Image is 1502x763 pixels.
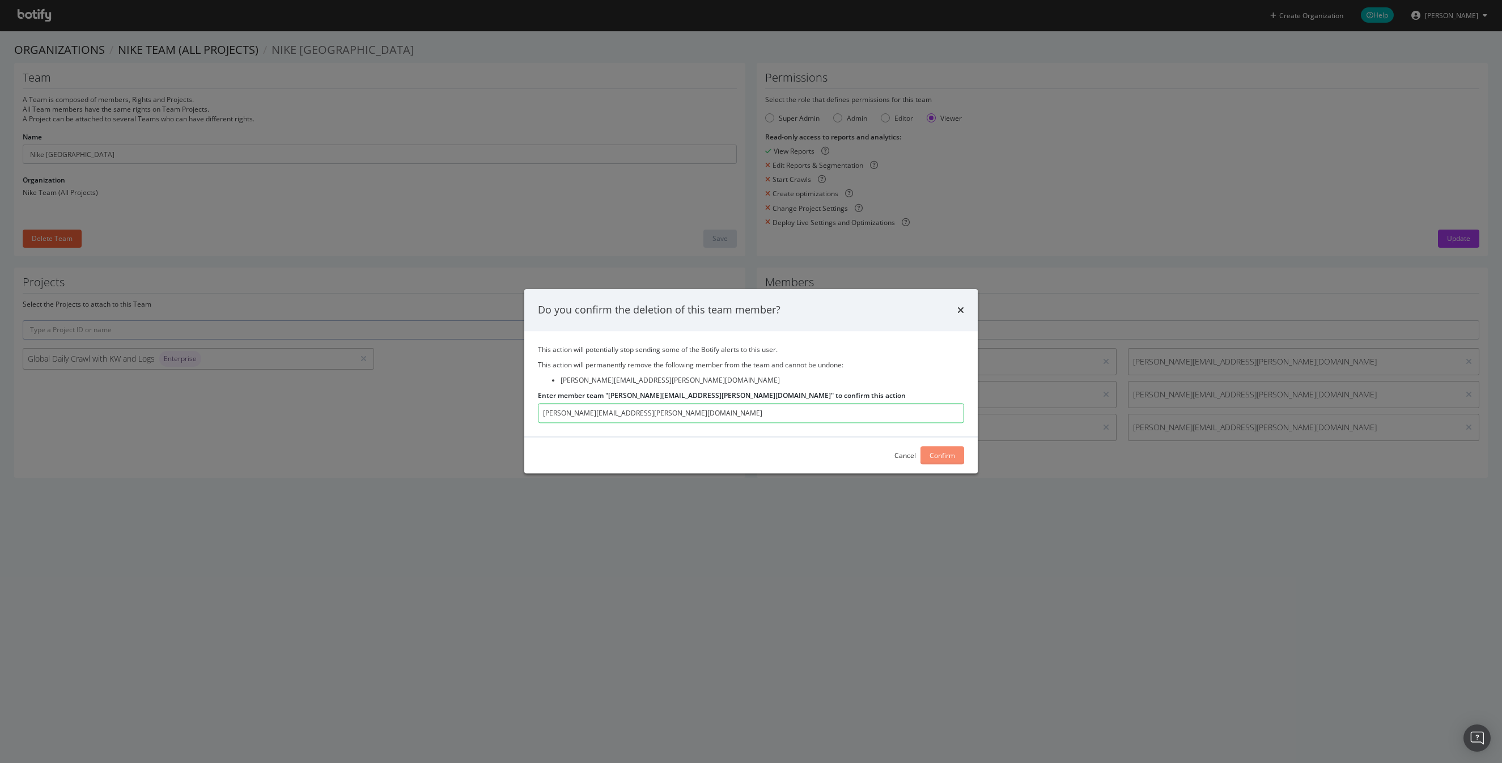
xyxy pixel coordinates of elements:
div: Confirm [930,451,955,460]
p: This action will permanently remove the following member from the team and cannot be undone: [538,360,964,370]
p: This action will potentially stop sending some of the Botify alerts to this user. [538,345,964,354]
div: modal [524,289,978,473]
div: Cancel [894,451,916,460]
li: [PERSON_NAME][EMAIL_ADDRESS][PERSON_NAME][DOMAIN_NAME] [561,375,964,385]
div: Open Intercom Messenger [1463,724,1491,752]
div: times [957,303,964,317]
button: Confirm [920,447,964,465]
div: Do you confirm the deletion of this team member? [538,303,780,317]
label: Enter member team "[PERSON_NAME][EMAIL_ADDRESS][PERSON_NAME][DOMAIN_NAME]" to confirm this action [538,391,906,400]
button: Cancel [894,447,916,465]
